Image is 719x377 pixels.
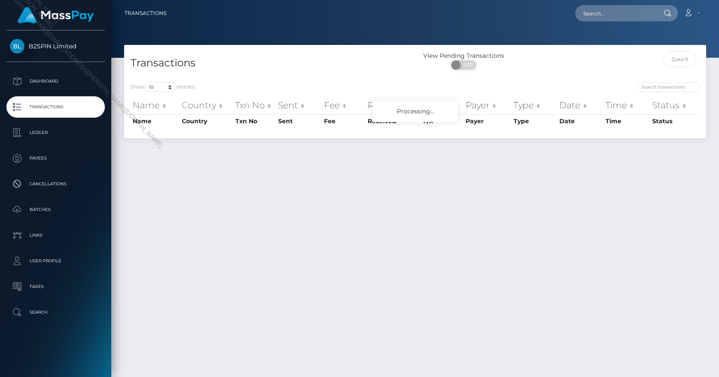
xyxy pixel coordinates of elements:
[131,114,180,128] th: Name
[10,255,101,267] p: User Profile
[557,114,603,128] th: Date
[10,203,101,216] p: Batches
[6,148,105,169] a: Payees
[6,250,105,272] a: User Profile
[421,97,463,114] th: F/X
[6,225,105,246] a: Links
[10,229,101,242] p: Links
[233,97,276,114] th: Txn No
[650,114,700,128] th: Status
[10,101,101,113] p: Transactions
[575,5,656,21] input: Search...
[663,51,697,67] input: Date filter
[233,114,276,128] th: Txn No
[6,302,105,323] a: Search
[10,39,24,53] img: B2SPIN Limited
[557,97,603,114] th: Date
[10,126,101,139] p: Ledger
[365,114,421,128] th: Received
[6,276,105,297] a: Taxes
[6,42,105,50] span: B2SPIN Limited
[131,97,180,114] th: Name
[10,75,101,88] p: Dashboard
[463,114,511,128] th: Payer
[511,114,557,128] th: Type
[6,122,105,143] a: Ledger
[6,199,105,220] a: Batches
[650,97,700,114] th: Status
[603,114,650,128] th: Time
[131,82,195,92] label: Show entries
[6,173,105,195] a: Cancellations
[372,101,458,122] div: Processing...
[18,7,94,24] img: MassPay Logo
[10,306,101,319] p: Search
[463,97,511,114] th: Payer
[10,280,101,293] p: Taxes
[6,71,105,92] a: Dashboard
[131,56,409,71] h4: Transactions
[145,82,177,92] select: Showentries
[638,82,700,92] input: Search transactions
[125,4,166,22] a: Transactions
[10,178,101,190] p: Cancellations
[511,97,557,114] th: Type
[10,152,101,165] p: Payees
[603,97,650,114] th: Time
[276,97,322,114] th: Sent
[322,97,365,114] th: Fee
[6,96,105,118] a: Transactions
[322,114,365,128] th: Fee
[180,114,233,128] th: Country
[180,97,233,114] th: Country
[456,60,477,70] span: OFF
[365,97,421,114] th: Received
[276,114,322,128] th: Sent
[415,51,512,60] div: View Pending Transactions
